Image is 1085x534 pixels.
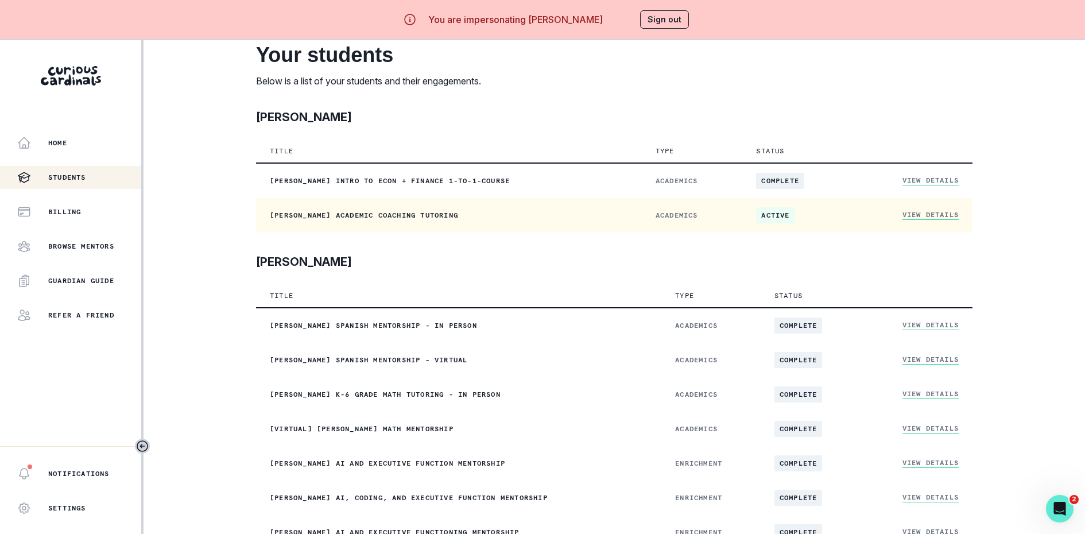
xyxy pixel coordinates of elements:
a: View Details [902,355,959,365]
p: Students [48,173,86,182]
p: Guardian Guide [48,276,114,285]
p: Below is a list of your students and their engagements. [256,74,972,88]
p: Status [756,146,784,156]
p: ACADEMICS [675,355,747,365]
button: Toggle sidebar [135,439,150,454]
a: View Details [902,210,959,220]
p: [PERSON_NAME] AI and Executive Function Mentorship [270,459,648,468]
p: Settings [48,504,86,513]
p: ENRICHMENT [675,459,747,468]
a: View Details [902,493,959,502]
iframe: Intercom live chat [1046,495,1074,523]
p: Billing [48,207,81,216]
span: complete [774,455,823,471]
p: Status [774,291,803,300]
p: [PERSON_NAME] Intro to Econ + Finance 1-to-1-course [270,176,628,185]
p: Title [270,146,293,156]
span: complete [774,386,823,403]
p: You are impersonating [PERSON_NAME] [428,13,603,26]
p: ACADEMICS [675,424,747,434]
a: View Details [902,320,959,330]
p: [PERSON_NAME] Spanish Mentorship - Virtual [270,355,648,365]
span: complete [774,352,823,368]
p: Type [656,146,675,156]
span: complete [774,421,823,437]
span: complete [774,318,823,334]
p: ACADEMICS [675,390,747,399]
p: Refer a friend [48,311,114,320]
span: complete [756,173,804,189]
p: [PERSON_NAME] K-6 Grade Math tutoring - In Person [270,390,648,399]
p: Title [270,291,293,300]
a: View Details [902,424,959,434]
a: View Details [902,176,959,185]
a: View Details [902,389,959,399]
p: Type [675,291,694,300]
p: [PERSON_NAME] [256,253,352,270]
span: complete [774,490,823,506]
p: Notifications [48,469,110,478]
a: View Details [902,458,959,468]
p: ACADEMICS [656,211,729,220]
h2: Your students [256,42,972,67]
p: Browse Mentors [48,242,114,251]
p: [PERSON_NAME] Spanish Mentorship - In Person [270,321,648,330]
p: ENRICHMENT [675,493,747,502]
span: 2 [1069,495,1079,504]
p: [Virtual] [PERSON_NAME] Math Mentorship [270,424,648,434]
span: active [756,207,795,223]
img: Curious Cardinals Logo [41,66,101,86]
p: [PERSON_NAME] Academic Coaching tutoring [270,211,628,220]
p: [PERSON_NAME] AI, Coding, and Executive Function Mentorship [270,493,648,502]
p: [PERSON_NAME] [256,109,352,126]
button: Sign out [640,10,689,29]
p: Home [48,138,67,148]
p: ACADEMICS [675,321,747,330]
p: ACADEMICS [656,176,729,185]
